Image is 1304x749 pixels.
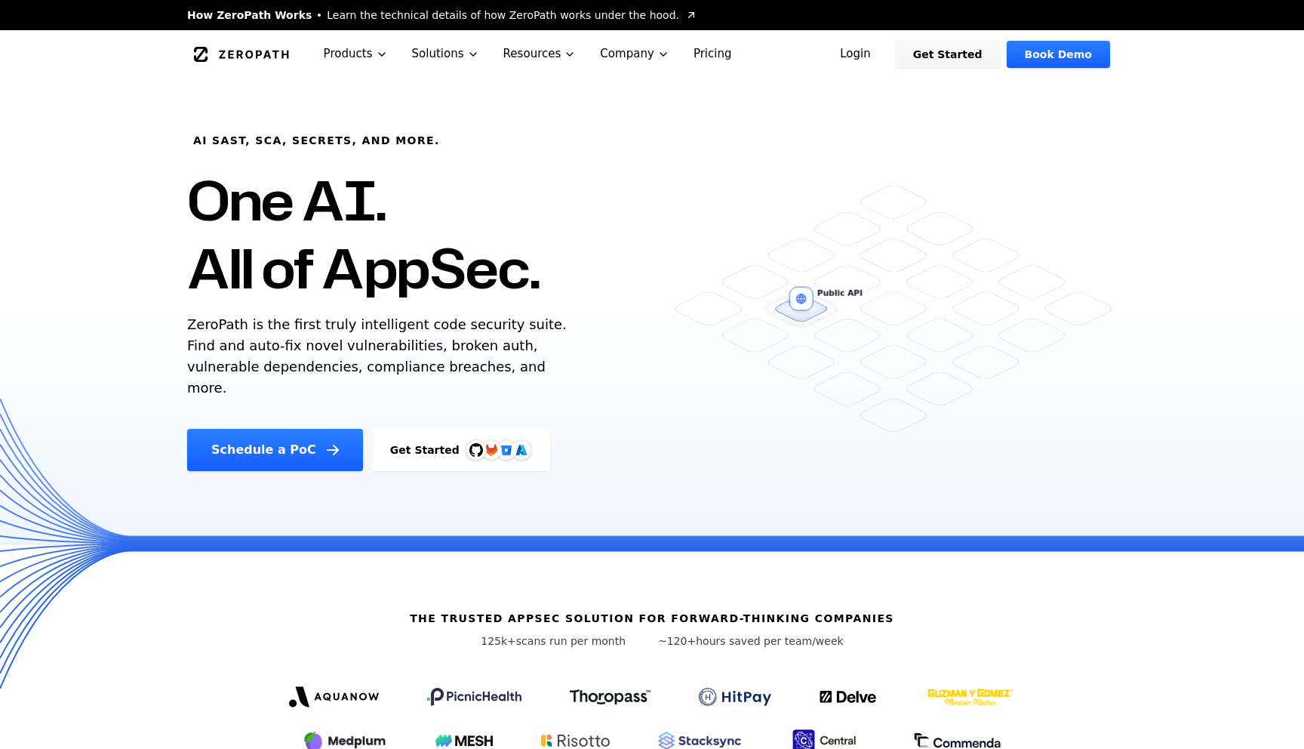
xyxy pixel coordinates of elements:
p: hours saved per team/week [658,633,844,649]
svg: Bitbucket [498,442,515,458]
img: Azure [515,444,527,456]
span: How ZeroPath Works [187,8,312,23]
button: Solutions [400,30,491,78]
a: Get StartedGitHubGitLabAzure [372,429,550,471]
a: Pricing [681,30,744,78]
img: GitHub [469,443,483,457]
span: ~120+ [658,635,696,647]
a: Login [822,41,889,68]
nav: Global [169,30,1135,78]
span: Learn the technical details of how ZeroPath works under the hood. [327,8,679,23]
button: Products [312,30,400,78]
a: Schedule a PoC [187,429,363,471]
img: GYG [926,679,1015,715]
h6: The Trusted AppSec solution for forward-thinking companies [410,611,894,626]
h6: AI SAST, SCA, Secrets, and more. [193,133,440,148]
img: GitLab [476,435,506,465]
a: Get Started [895,41,1001,68]
p: ZeroPath is the first truly intelligent code security suite. Find and auto-fix novel vulnerabilit... [187,314,574,399]
p: scans run per month [460,633,646,649]
a: Book Demo [1007,41,1110,68]
button: Resources [491,30,589,78]
img: Mesh [435,735,493,747]
button: Company [588,30,681,78]
a: How ZeroPath WorksLearn the technical details of how ZeroPath works under the hood. [187,8,697,23]
img: Thoropass [570,689,650,704]
h1: One AI. All of AppSec. [187,166,540,302]
span: 125k+ [481,635,516,647]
